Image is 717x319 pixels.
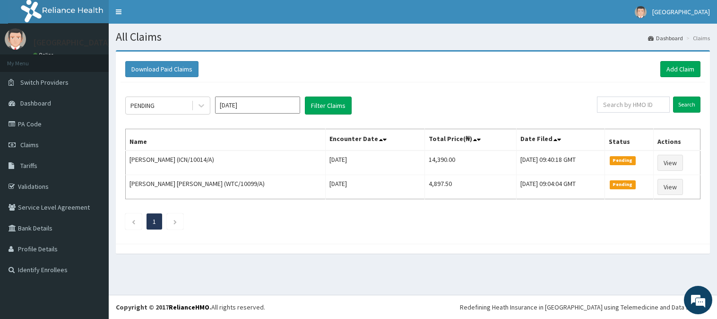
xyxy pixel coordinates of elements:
[326,175,425,199] td: [DATE]
[326,129,425,151] th: Encounter Date
[215,97,300,114] input: Select Month and Year
[33,52,56,58] a: Online
[33,38,111,47] p: [GEOGRAPHIC_DATA]
[516,175,605,199] td: [DATE] 09:04:04 GMT
[605,129,654,151] th: Status
[653,129,700,151] th: Actions
[424,151,516,175] td: 14,390.00
[516,151,605,175] td: [DATE] 09:40:18 GMT
[424,129,516,151] th: Total Price(₦)
[153,217,156,226] a: Page 1 is your current page
[126,175,326,199] td: [PERSON_NAME] [PERSON_NAME] (WTC/10099/A)
[684,34,710,42] li: Claims
[424,175,516,199] td: 4,897.50
[130,101,155,110] div: PENDING
[305,97,352,115] button: Filter Claims
[635,6,647,18] img: User Image
[20,141,39,149] span: Claims
[20,78,69,87] span: Switch Providers
[610,180,636,189] span: Pending
[20,99,51,107] span: Dashboard
[660,61,700,77] a: Add Claim
[326,151,425,175] td: [DATE]
[648,34,683,42] a: Dashboard
[460,302,710,312] div: Redefining Heath Insurance in [GEOGRAPHIC_DATA] using Telemedicine and Data Science!
[597,97,670,113] input: Search by HMO ID
[652,8,710,16] span: [GEOGRAPHIC_DATA]
[610,156,636,165] span: Pending
[131,217,136,226] a: Previous page
[116,31,710,43] h1: All Claims
[109,295,717,319] footer: All rights reserved.
[126,129,326,151] th: Name
[169,303,209,311] a: RelianceHMO
[657,179,683,195] a: View
[126,151,326,175] td: [PERSON_NAME] (ICN/10014/A)
[125,61,199,77] button: Download Paid Claims
[657,155,683,171] a: View
[673,97,700,113] input: Search
[20,161,37,170] span: Tariffs
[173,217,177,226] a: Next page
[5,28,26,50] img: User Image
[116,303,211,311] strong: Copyright © 2017 .
[516,129,605,151] th: Date Filed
